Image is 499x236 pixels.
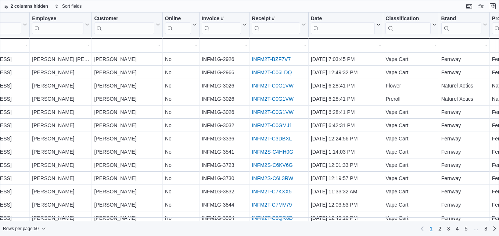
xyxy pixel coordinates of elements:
div: Employee [32,15,83,22]
div: Fernway [441,161,487,169]
div: INFM1G-3336 [202,134,247,143]
div: Date [311,15,375,34]
div: Invoice # [202,15,241,22]
div: [PERSON_NAME] [94,94,160,103]
div: Fernway [441,134,487,143]
div: Vape Cart [385,174,436,183]
div: Vape Cart [385,161,436,169]
div: [PERSON_NAME] [94,200,160,209]
div: Naturel Xotics [441,81,487,90]
div: [DATE] 6:28:41 PM [311,94,381,103]
div: No [165,121,197,130]
div: INFM1G-3541 [202,147,247,156]
div: [DATE] 7:03:45 PM [311,55,381,64]
div: INFM1G-3026 [202,94,247,103]
div: Fernway [441,108,487,117]
div: Vape Cart [385,121,436,130]
div: [PERSON_NAME] [94,55,160,64]
a: INFM2T-C3DBXL [252,136,292,142]
span: 2 columns hidden [11,3,48,9]
nav: Pagination for preceding grid [418,223,499,235]
div: [PERSON_NAME] [32,214,89,222]
div: [DATE] 1:14:03 PM [311,147,381,156]
span: Rows per page : 50 [3,226,39,232]
button: Employee [32,15,89,34]
a: INFM2T-C0G1VW [252,83,294,89]
button: Date [311,15,381,34]
div: Employee [32,15,83,34]
div: Vape Cart [385,214,436,222]
div: Fernway [441,68,487,77]
div: INFM1G-3723 [202,161,247,169]
div: Fernway [441,174,487,183]
div: No [165,134,197,143]
div: [DATE] 11:33:32 AM [311,187,381,196]
div: Receipt # [252,15,300,22]
div: Vape Cart [385,68,436,77]
div: Fernway [441,55,487,64]
div: No [165,187,197,196]
a: INFM2T-C0GMJ1 [252,122,292,128]
div: [DATE] 6:28:41 PM [311,81,381,90]
button: 2 columns hidden [0,2,51,11]
a: INFM2S-C6KV6G [252,162,292,168]
a: Page 3 of 8 [444,223,453,235]
a: INFM2S-C4HH0G [252,149,293,155]
div: [DATE] 12:19:57 PM [311,174,381,183]
div: No [165,55,197,64]
div: [PERSON_NAME] [94,134,160,143]
div: [PERSON_NAME] [PERSON_NAME] [32,55,89,64]
div: No [165,200,197,209]
div: No [165,147,197,156]
div: Preroll [385,94,436,103]
div: [PERSON_NAME] [32,68,89,77]
div: Vape Cart [385,108,436,117]
a: INFM2T-BZF7V7 [252,56,291,62]
button: Keyboard shortcuts [465,2,474,11]
div: [PERSON_NAME] [32,94,89,103]
div: [PERSON_NAME] [94,187,160,196]
div: Brand [441,15,481,22]
div: - [94,41,160,50]
div: [PERSON_NAME] [94,174,160,183]
div: [DATE] 6:42:31 PM [311,121,381,130]
button: Display options [477,2,485,11]
li: Skipping pages 6 to 7 [470,225,481,234]
div: Vape Cart [385,147,436,156]
div: - [32,41,89,50]
div: Customer [94,15,154,22]
div: [PERSON_NAME] [32,81,89,90]
div: No [165,174,197,183]
button: Customer [94,15,160,34]
div: No [165,161,197,169]
div: Classification [385,15,430,34]
a: Next page [490,224,499,233]
div: INFM1G-3026 [202,81,247,90]
div: No [165,108,197,117]
div: Invoice # [202,15,241,34]
div: Receipt # URL [252,15,300,34]
div: [PERSON_NAME] [32,200,89,209]
div: - [441,41,487,50]
a: INFM2T-C0G1VW [252,109,294,115]
a: INFM2T-C8QR6D [252,215,292,221]
a: INFM2T-C06LDQ [252,69,292,75]
div: Vape Cart [385,200,436,209]
a: INFM2T-C7KXX5 [252,189,291,194]
button: Invoice # [202,15,247,34]
div: [PERSON_NAME] [94,81,160,90]
div: Fernway [441,147,487,156]
div: [PERSON_NAME] [94,108,160,117]
button: Classification [385,15,436,34]
button: Sort fields [52,2,85,11]
div: INFM1G-2966 [202,68,247,77]
div: INFM1G-3026 [202,108,247,117]
button: Online [165,15,197,34]
div: [PERSON_NAME] [94,161,160,169]
div: Fernway [441,200,487,209]
div: [PERSON_NAME] [32,147,89,156]
a: INFM2T-C7MV79 [252,202,292,208]
div: Online [165,15,191,22]
div: [PERSON_NAME] [94,147,160,156]
div: [PERSON_NAME] [32,174,89,183]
